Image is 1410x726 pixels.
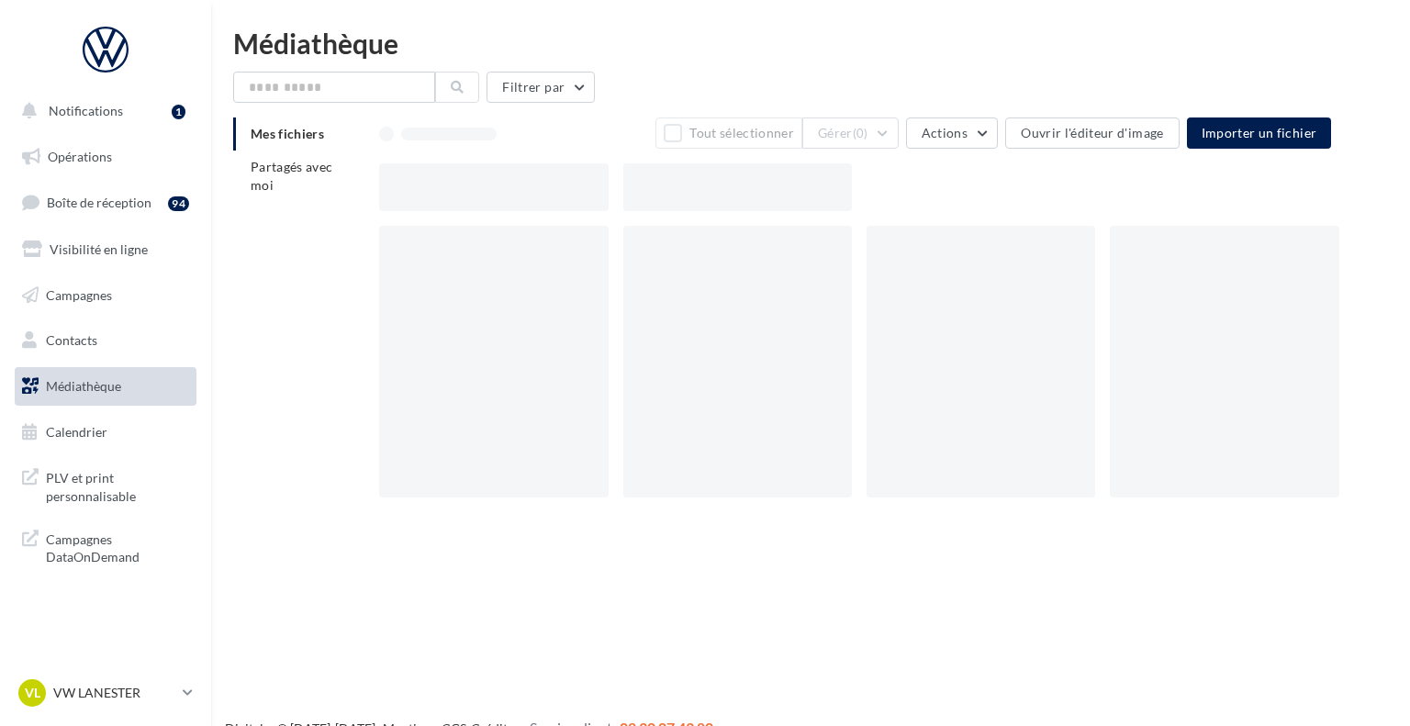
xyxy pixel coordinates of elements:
[48,149,112,164] span: Opérations
[906,117,998,149] button: Actions
[11,276,200,315] a: Campagnes
[11,458,200,512] a: PLV et print personnalisable
[172,105,185,119] div: 1
[655,117,802,149] button: Tout sélectionner
[53,684,175,702] p: VW LANESTER
[11,367,200,406] a: Médiathèque
[802,117,899,149] button: Gérer(0)
[168,196,189,211] div: 94
[11,183,200,222] a: Boîte de réception94
[47,195,151,210] span: Boîte de réception
[46,332,97,348] span: Contacts
[1187,117,1332,149] button: Importer un fichier
[49,103,123,118] span: Notifications
[853,126,868,140] span: (0)
[46,527,189,566] span: Campagnes DataOnDemand
[11,321,200,360] a: Contacts
[50,241,148,257] span: Visibilité en ligne
[11,138,200,176] a: Opérations
[11,92,193,130] button: Notifications 1
[1005,117,1179,149] button: Ouvrir l'éditeur d'image
[251,159,333,193] span: Partagés avec moi
[25,684,40,702] span: VL
[487,72,595,103] button: Filtrer par
[11,519,200,574] a: Campagnes DataOnDemand
[46,424,107,440] span: Calendrier
[251,126,324,141] span: Mes fichiers
[11,230,200,269] a: Visibilité en ligne
[922,125,968,140] span: Actions
[1202,125,1317,140] span: Importer un fichier
[46,286,112,302] span: Campagnes
[46,378,121,394] span: Médiathèque
[46,465,189,505] span: PLV et print personnalisable
[15,676,196,710] a: VL VW LANESTER
[11,413,200,452] a: Calendrier
[233,29,1388,57] div: Médiathèque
